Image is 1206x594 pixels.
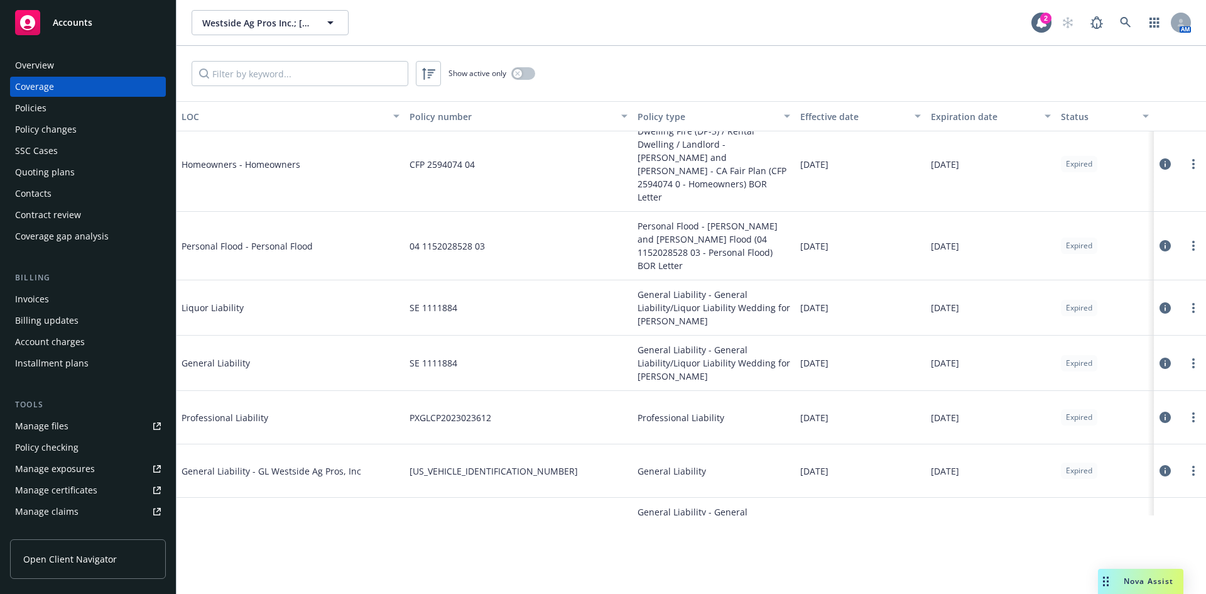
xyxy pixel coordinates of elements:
[182,158,370,171] span: Homeowners - Homeowners
[202,16,311,30] span: Westside Ag Pros Inc.; [PERSON_NAME] Ent LLC; [PERSON_NAME] and [PERSON_NAME]
[931,110,1037,123] div: Expiration date
[10,226,166,246] a: Coverage gap analysis
[10,119,166,140] a: Policy changes
[1066,158,1092,170] span: Expired
[10,523,166,543] a: Manage BORs
[10,480,166,500] a: Manage certificates
[10,184,166,204] a: Contacts
[1186,157,1201,172] a: more
[15,119,77,140] div: Policy changes
[638,343,790,383] span: General Liability - General Liability/Liquor Liability Wedding for [PERSON_NAME]
[638,465,706,478] span: General Liability
[10,205,166,225] a: Contract review
[182,301,370,314] span: Liquor Liability
[10,437,166,458] a: Policy checking
[15,226,109,246] div: Coverage gap analysis
[182,110,386,123] div: LOC
[15,416,68,436] div: Manage files
[15,205,81,225] div: Contract review
[410,158,475,171] span: CFP 2594074 04
[10,502,166,522] a: Manage claims
[1056,101,1154,131] button: Status
[182,411,370,424] span: Professional Liability
[15,184,52,204] div: Contacts
[15,289,49,309] div: Invoices
[15,502,79,522] div: Manage claims
[1098,569,1183,594] button: Nova Assist
[10,98,166,118] a: Policies
[15,459,95,479] div: Manage exposures
[10,5,166,40] a: Accounts
[638,219,790,272] span: Personal Flood - [PERSON_NAME] and [PERSON_NAME] Flood (04 1152028528 03 - Personal Flood) BOR Le...
[182,465,370,478] span: General Liability - GL Westside Ag Pros, Inc
[1186,238,1201,253] a: more
[1186,300,1201,316] a: more
[1098,569,1114,594] div: Drag to move
[1061,110,1135,123] div: Status
[1113,10,1138,35] a: Search
[638,110,776,123] div: Policy type
[1040,13,1051,24] div: 2
[633,101,795,131] button: Policy type
[192,61,408,86] input: Filter by keyword...
[931,301,959,314] span: [DATE]
[410,239,485,253] span: 04 1152028528 03
[10,416,166,436] a: Manage files
[1066,240,1092,251] span: Expired
[800,110,906,123] div: Effective date
[800,301,828,314] span: [DATE]
[931,239,959,253] span: [DATE]
[10,77,166,97] a: Coverage
[410,356,457,370] span: SE 1111884
[10,55,166,75] a: Overview
[177,101,405,131] button: LOC
[10,332,166,352] a: Account charges
[800,158,828,171] span: [DATE]
[1055,10,1080,35] a: Start snowing
[931,465,959,478] span: [DATE]
[926,101,1056,131] button: Expiration date
[15,55,54,75] div: Overview
[10,459,166,479] span: Manage exposures
[1186,463,1201,478] a: more
[800,411,828,424] span: [DATE]
[15,332,85,352] div: Account charges
[1186,356,1201,371] a: more
[10,399,166,411] div: Tools
[15,98,46,118] div: Policies
[10,353,166,373] a: Installment plans
[15,162,75,182] div: Quoting plans
[15,480,97,500] div: Manage certificates
[1066,412,1092,423] span: Expired
[410,411,491,424] span: PXGLCP2023023612
[931,158,959,171] span: [DATE]
[10,311,166,331] a: Billing updates
[15,311,79,331] div: Billing updates
[10,289,166,309] a: Invoices
[795,101,925,131] button: Effective date
[410,110,614,123] div: Policy number
[410,465,578,478] span: [US_VEHICLE_IDENTIFICATION_NUMBER]
[1142,10,1167,35] a: Switch app
[1124,576,1173,586] span: Nova Assist
[53,18,92,28] span: Accounts
[1066,358,1092,369] span: Expired
[15,77,54,97] div: Coverage
[15,141,58,161] div: SSC Cases
[1084,10,1109,35] a: Report a Bug
[10,162,166,182] a: Quoting plans
[638,288,790,327] span: General Liability - General Liability/Liquor Liability Wedding for [PERSON_NAME]
[800,356,828,370] span: [DATE]
[10,272,166,284] div: Billing
[182,356,370,370] span: General Liability
[23,553,117,566] span: Open Client Navigator
[10,141,166,161] a: SSC Cases
[405,101,633,131] button: Policy number
[931,356,959,370] span: [DATE]
[638,124,790,204] span: Dwelling Fire (DP-3) / Rental Dwelling / Landlord - [PERSON_NAME] and [PERSON_NAME] - CA Fair Pla...
[410,301,457,314] span: SE 1111884
[1066,302,1092,314] span: Expired
[1066,465,1092,476] span: Expired
[192,10,349,35] button: Westside Ag Pros Inc.; [PERSON_NAME] Ent LLC; [PERSON_NAME] and [PERSON_NAME]
[1186,410,1201,425] a: more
